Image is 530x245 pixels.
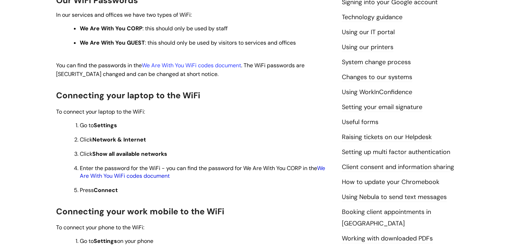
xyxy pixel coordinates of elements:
[342,28,395,37] a: Using our IT portal
[80,237,153,245] span: Go to on your phone
[80,136,146,143] span: Click
[342,234,433,243] a: Working with downloaded PDFs
[94,186,118,194] strong: Connect
[80,25,143,32] strong: We Are With You CORP
[92,150,167,158] strong: Show all available networks
[342,118,378,127] a: Useful forms
[80,150,167,158] span: Click
[94,237,117,245] strong: Settings
[342,193,447,202] a: Using Nebula to send text messages
[342,73,412,82] a: Changes to our systems
[56,90,200,101] span: Connecting your laptop to the WiFi
[80,122,117,129] span: Go to
[342,43,393,52] a: Using our printers
[80,164,325,179] a: We Are With You WiFi codes document
[342,133,432,142] a: Raising tickets on our Helpdesk
[56,62,305,78] span: You can find the passwords in the . The WiFi passwords are [SECURITY_DATA] changed and can be cha...
[342,13,402,22] a: Technology guidance
[342,163,454,172] a: Client consent and information sharing
[142,62,241,69] a: We Are With You WiFi codes document
[342,208,431,228] a: Booking client appointments in [GEOGRAPHIC_DATA]
[342,103,422,112] a: Setting your email signature
[92,136,146,143] strong: Network & Internet
[80,25,228,32] span: : this should only be used by staff
[56,108,145,115] span: To connect your laptop to the WiFi:
[80,164,325,179] span: Enter the password for the WiFi - you can find the password for We Are With You CORP in the
[342,148,450,157] a: Setting up multi factor authentication
[94,122,117,129] strong: Settings
[342,58,411,67] a: System change process
[56,206,224,217] span: Connecting your work mobile to the WiFi
[80,186,118,194] span: Press
[56,11,192,18] span: In our services and offices we have two types of WiFi:
[80,39,145,46] strong: We Are With You GUEST
[56,224,144,231] span: To connect your phone to the WiFi:
[342,88,412,97] a: Using WorkInConfidence
[342,178,439,187] a: How to update your Chromebook
[80,39,296,46] span: : this should only be used by visitors to services and offices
